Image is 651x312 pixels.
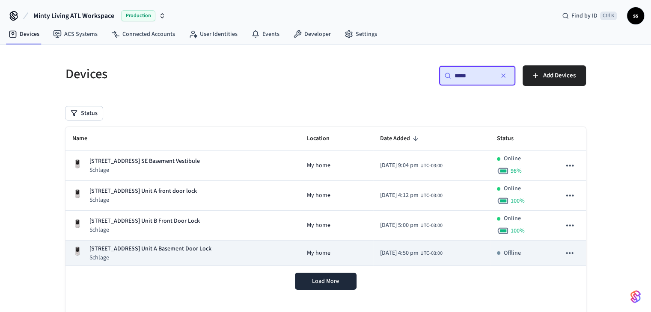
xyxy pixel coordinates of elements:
p: Schlage [89,253,211,262]
img: Yale Assure Touchscreen Wifi Smart Lock, Satin Nickel, Front [72,246,83,256]
p: [STREET_ADDRESS] Unit B Front Door Lock [89,217,200,226]
button: Load More [295,273,357,290]
span: My home [307,221,330,230]
span: Minty Living ATL Workspace [33,11,114,21]
span: Ctrl K [600,12,617,20]
span: 98 % [511,167,522,175]
div: America/Sao_Paulo [380,161,443,170]
img: Yale Assure Touchscreen Wifi Smart Lock, Satin Nickel, Front [72,159,83,169]
a: Settings [338,26,384,42]
table: sticky table [65,127,586,266]
a: Developer [286,26,338,42]
span: Location [307,132,341,145]
a: User Identities [182,26,244,42]
span: My home [307,249,330,258]
span: UTC-03:00 [420,162,443,170]
img: Yale Assure Touchscreen Wifi Smart Lock, Satin Nickel, Front [72,189,83,199]
p: [STREET_ADDRESS] Unit A Basement Door Lock [89,244,211,253]
p: Online [504,154,521,163]
span: Find by ID [571,12,597,20]
img: SeamLogoGradient.69752ec5.svg [630,290,641,303]
a: Events [244,26,286,42]
p: Online [504,214,521,223]
div: Find by IDCtrl K [555,8,624,24]
div: America/Sao_Paulo [380,249,443,258]
span: Status [497,132,525,145]
span: My home [307,161,330,170]
a: Devices [2,26,46,42]
p: [STREET_ADDRESS] Unit A front door lock [89,187,197,196]
img: Yale Assure Touchscreen Wifi Smart Lock, Satin Nickel, Front [72,219,83,229]
div: America/Sao_Paulo [380,221,443,230]
button: Add Devices [523,65,586,86]
span: [DATE] 5:00 pm [380,221,419,230]
span: My home [307,191,330,200]
p: Schlage [89,196,197,204]
span: UTC-03:00 [420,192,443,200]
button: ss [627,7,644,24]
span: [DATE] 4:50 pm [380,249,419,258]
span: UTC-03:00 [420,222,443,230]
button: Status [65,106,103,120]
span: Name [72,132,98,145]
p: [STREET_ADDRESS] SE Basement Vestibule [89,157,200,166]
span: Production [121,10,155,21]
span: Add Devices [543,70,576,81]
p: Online [504,184,521,193]
span: UTC-03:00 [420,250,443,257]
p: Schlage [89,166,200,174]
span: Load More [312,277,339,286]
div: America/Sao_Paulo [380,191,443,200]
p: Schlage [89,226,200,234]
h5: Devices [65,65,321,83]
span: ss [628,8,643,24]
a: Connected Accounts [104,26,182,42]
span: [DATE] 4:12 pm [380,191,419,200]
span: 100 % [511,227,525,235]
a: ACS Systems [46,26,104,42]
span: Date Added [380,132,421,145]
span: 100 % [511,197,525,205]
span: [DATE] 9:04 pm [380,161,419,170]
p: Offline [504,249,521,258]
